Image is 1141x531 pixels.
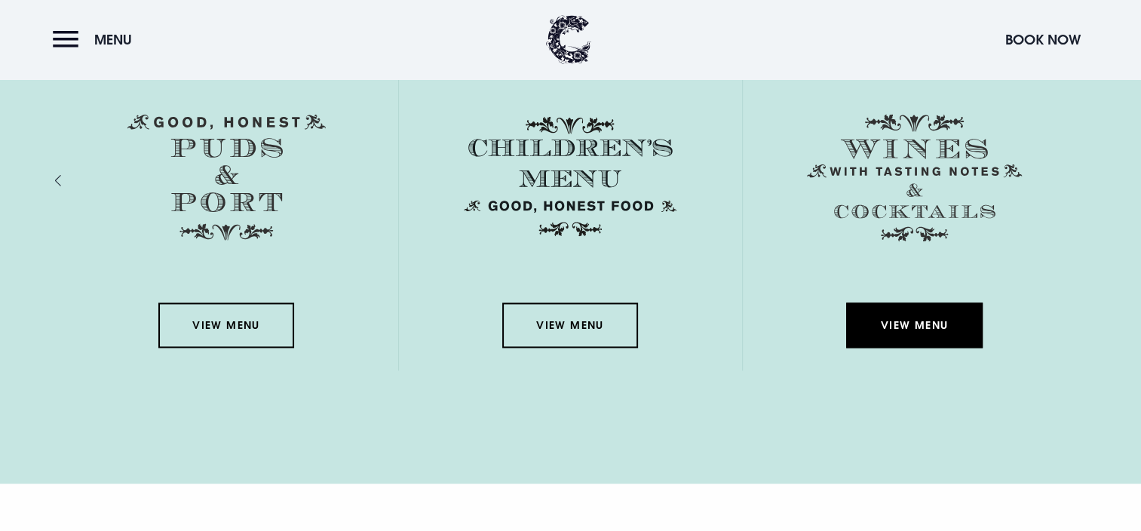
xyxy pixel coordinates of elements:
a: View Menu [158,302,294,348]
img: Menu wines [807,114,1023,241]
img: Menu puds and port [127,114,326,241]
a: View Menu [502,302,638,348]
img: Childrens Menu 1 [459,114,682,239]
img: Clandeboye Lodge [546,15,591,64]
button: Menu [53,23,140,56]
div: Previous slide [66,170,81,192]
a: View Menu [846,302,982,348]
span: Menu [94,31,132,48]
button: Book Now [998,23,1088,56]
